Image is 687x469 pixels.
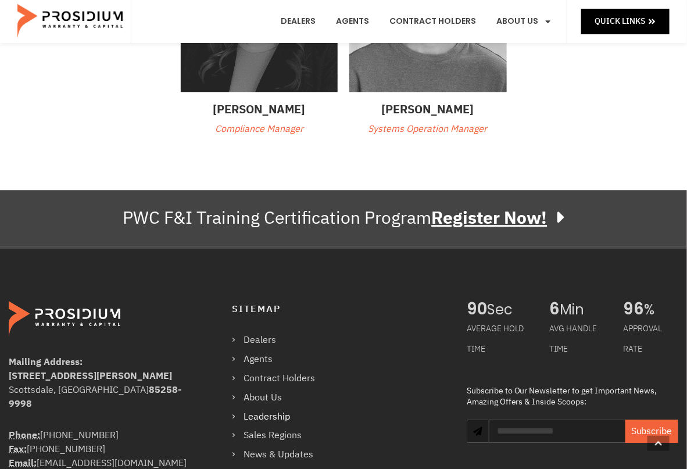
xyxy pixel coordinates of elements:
a: Quick Links [581,9,670,34]
span: % [645,301,678,318]
a: About Us [232,389,327,406]
span: 6 [550,301,560,318]
form: Newsletter Form [489,420,678,454]
h3: [PERSON_NAME] [181,101,338,118]
b: [STREET_ADDRESS][PERSON_NAME] [9,369,172,383]
strong: Fax: [9,442,27,456]
a: Contract Holders [232,370,327,387]
abbr: Fax [9,442,27,456]
a: News & Updates [232,446,327,463]
span: Quick Links [595,14,645,28]
div: AVERAGE HOLD TIME [467,318,538,359]
span: 90 [467,301,487,318]
u: Register Now! [432,205,548,231]
p: Compliance Manager [181,121,338,138]
a: Leadership [232,409,327,425]
h3: [PERSON_NAME] [349,101,507,118]
a: Agents [232,351,327,368]
span: Sec [487,301,538,318]
button: Subscribe [625,420,678,443]
a: Dealers [232,332,327,349]
strong: Phone: [9,428,40,442]
div: Scottsdale, [GEOGRAPHIC_DATA] [9,383,189,411]
div: APPROVAL RATE [624,318,678,359]
b: 85258-9998 [9,383,181,411]
span: Subscribe [631,424,672,438]
span: Min [560,301,612,318]
a: Sales Regions [232,427,327,444]
div: PWC F&I Training Certification Program [123,207,564,228]
div: Subscribe to Our Newsletter to get Important News, Amazing Offers & Inside Scoops: [467,385,678,408]
abbr: Phone Number [9,428,40,442]
div: AVG HANDLE TIME [550,318,612,359]
p: Systems Operation Manager [349,121,507,138]
b: Mailing Address: [9,355,83,369]
h4: Sitemap [232,301,443,318]
span: 96 [624,301,645,318]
